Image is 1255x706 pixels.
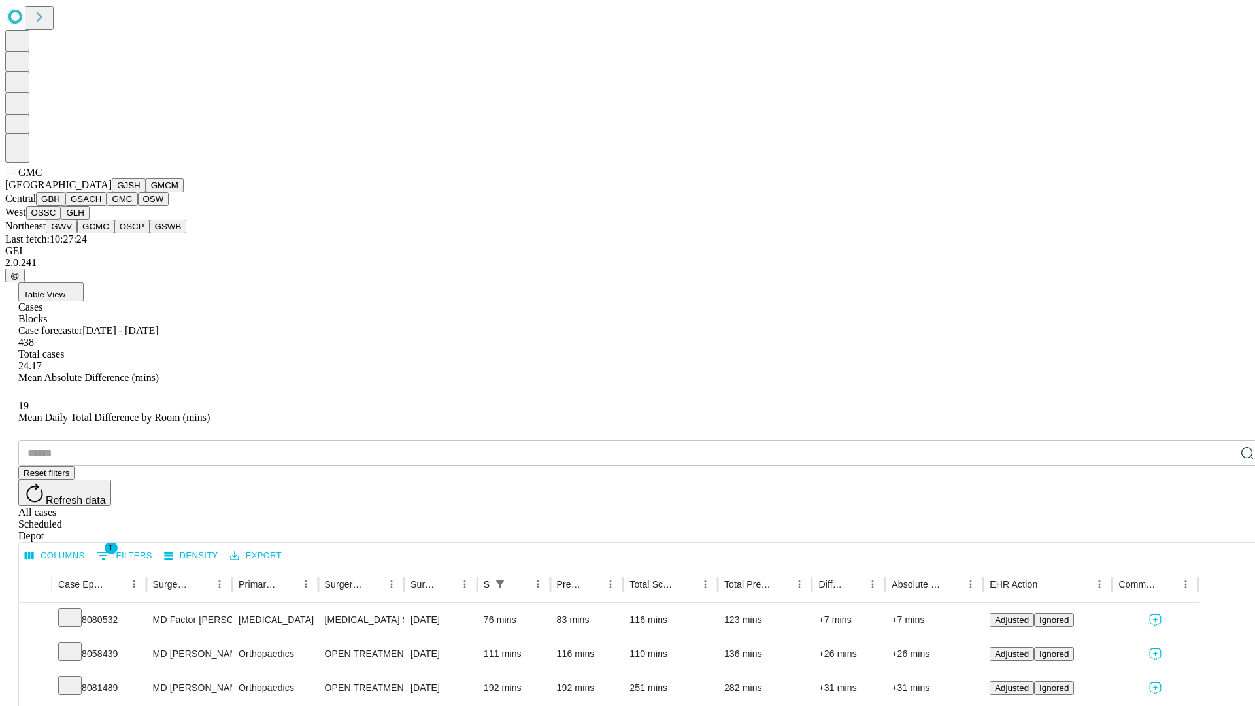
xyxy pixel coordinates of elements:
div: OPEN TREATMENT POST RING FRACTURE [325,671,397,705]
div: Difference [818,579,844,590]
div: +26 mins [818,637,878,671]
button: GSACH [65,192,107,206]
button: Sort [1039,575,1057,594]
span: West [5,207,26,218]
div: 8058439 [58,637,140,671]
button: Menu [1177,575,1195,594]
span: Adjusted [995,615,1029,625]
button: Menu [210,575,229,594]
button: OSW [138,192,169,206]
button: Expand [25,609,45,632]
button: Ignored [1034,681,1074,695]
button: Menu [297,575,315,594]
div: MD [PERSON_NAME] [PERSON_NAME] [153,637,226,671]
div: [MEDICAL_DATA] SKIN [MEDICAL_DATA] AND MUSCLE [325,603,397,637]
span: Refresh data [46,495,106,506]
button: Adjusted [990,647,1034,661]
button: Sort [107,575,125,594]
span: Last fetch: 10:27:24 [5,233,87,244]
div: GEI [5,245,1250,257]
div: +7 mins [818,603,878,637]
div: 282 mins [724,671,806,705]
div: +31 mins [892,671,977,705]
div: 111 mins [484,637,544,671]
div: 116 mins [629,603,711,637]
button: Export [227,546,285,566]
button: GMCM [146,178,184,192]
div: Total Predicted Duration [724,579,771,590]
button: GLH [61,206,89,220]
span: @ [10,271,20,280]
div: 116 mins [557,637,617,671]
div: 1 active filter [491,575,509,594]
span: Case forecaster [18,325,82,336]
div: [DATE] [410,671,471,705]
button: Menu [863,575,882,594]
span: Total cases [18,348,64,360]
button: Sort [943,575,962,594]
button: Show filters [93,545,156,566]
div: EHR Action [990,579,1037,590]
button: Sort [772,575,790,594]
button: GWV [46,220,77,233]
button: Reset filters [18,466,75,480]
div: +7 mins [892,603,977,637]
button: GSWB [150,220,187,233]
button: Select columns [22,546,88,566]
div: MD [PERSON_NAME] [PERSON_NAME] [153,671,226,705]
div: Predicted In Room Duration [557,579,582,590]
span: Mean Absolute Difference (mins) [18,372,159,383]
div: Primary Service [239,579,276,590]
button: @ [5,269,25,282]
div: Case Epic Id [58,579,105,590]
button: Sort [278,575,297,594]
button: Menu [696,575,714,594]
button: Adjusted [990,681,1034,695]
button: Menu [456,575,474,594]
button: Sort [437,575,456,594]
button: Show filters [491,575,509,594]
button: GBH [36,192,65,206]
button: Sort [192,575,210,594]
span: Central [5,193,36,204]
div: 83 mins [557,603,617,637]
span: Adjusted [995,649,1029,659]
div: 8080532 [58,603,140,637]
button: Sort [583,575,601,594]
span: Ignored [1039,615,1069,625]
button: Menu [1090,575,1109,594]
div: Scheduled In Room Duration [484,579,490,590]
span: Ignored [1039,649,1069,659]
span: Adjusted [995,683,1029,693]
span: [DATE] - [DATE] [82,325,158,336]
button: Menu [529,575,547,594]
div: Total Scheduled Duration [629,579,677,590]
button: Refresh data [18,480,111,506]
div: Surgery Date [410,579,436,590]
span: 19 [18,400,29,411]
button: Ignored [1034,647,1074,661]
span: Table View [24,290,65,299]
button: Menu [962,575,980,594]
div: [DATE] [410,637,471,671]
button: Ignored [1034,613,1074,627]
div: 251 mins [629,671,711,705]
div: +26 mins [892,637,977,671]
button: Menu [382,575,401,594]
span: 438 [18,337,34,348]
div: Surgery Name [325,579,363,590]
button: Sort [510,575,529,594]
div: OPEN TREATMENT PROXIMAL [MEDICAL_DATA] UNICONDYLAR [325,637,397,671]
button: Density [161,546,222,566]
div: 8081489 [58,671,140,705]
div: 76 mins [484,603,544,637]
span: Mean Daily Total Difference by Room (mins) [18,412,210,423]
button: GJSH [112,178,146,192]
button: Menu [125,575,143,594]
div: [DATE] [410,603,471,637]
button: Menu [601,575,620,594]
button: Expand [25,643,45,666]
button: OSCP [114,220,150,233]
span: Ignored [1039,683,1069,693]
button: Sort [845,575,863,594]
